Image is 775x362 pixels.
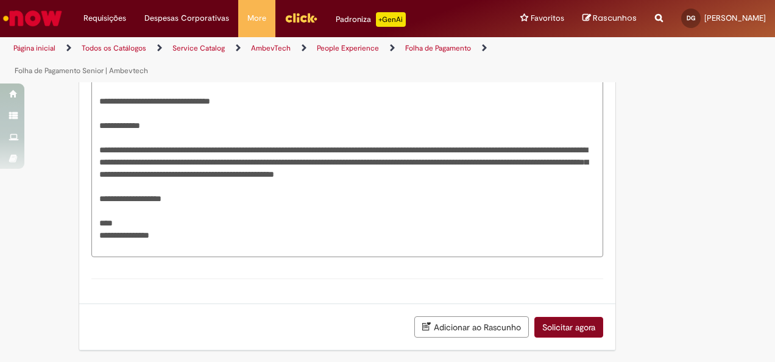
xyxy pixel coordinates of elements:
[317,43,379,53] a: People Experience
[15,66,148,76] a: Folha de Pagamento Senior | Ambevtech
[247,12,266,24] span: More
[91,30,603,257] textarea: Descrição
[534,317,603,338] button: Solicitar agora
[82,43,146,53] a: Todos os Catálogos
[144,12,229,24] span: Despesas Corporativas
[1,6,64,30] img: ServiceNow
[704,13,766,23] span: [PERSON_NAME]
[376,12,406,27] p: +GenAi
[285,9,317,27] img: click_logo_yellow_360x200.png
[9,37,508,82] ul: Trilhas de página
[172,43,225,53] a: Service Catalog
[83,12,126,24] span: Requisições
[582,13,637,24] a: Rascunhos
[531,12,564,24] span: Favoritos
[593,12,637,24] span: Rascunhos
[336,12,406,27] div: Padroniza
[251,43,291,53] a: AmbevTech
[687,14,695,22] span: DG
[13,43,55,53] a: Página inicial
[414,316,529,338] button: Adicionar ao Rascunho
[405,43,471,53] a: Folha de Pagamento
